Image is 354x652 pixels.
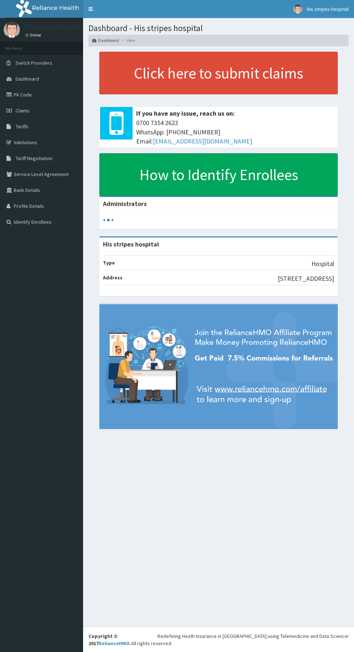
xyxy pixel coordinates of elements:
img: provider-team-banner.png [99,304,338,429]
img: User Image [4,22,20,38]
span: Switch Providers [16,60,52,66]
a: RelianceHMO [99,640,130,647]
a: Click here to submit claims [99,52,338,94]
b: If you have any issue, reach us on: [136,109,235,117]
div: Redefining Heath Insurance in [GEOGRAPHIC_DATA] using Telemedicine and Data Science! [157,632,349,640]
p: [STREET_ADDRESS] [278,274,334,283]
span: His stripes Hospital [307,6,349,12]
b: Administrators [103,200,147,208]
strong: His stripes hospital [103,240,159,248]
b: Type [103,259,115,266]
span: Dashboard [16,76,39,82]
li: Here [120,37,135,43]
svg: audio-loading [103,215,114,226]
a: [EMAIL_ADDRESS][DOMAIN_NAME] [153,137,252,145]
strong: Copyright © 2017 . [88,633,131,647]
b: Address [103,274,122,281]
p: His stripes Hospital [25,23,80,30]
a: Dashboard [92,37,119,43]
h1: Dashboard - His stripes hospital [88,23,349,33]
a: How to Identify Enrollees [99,153,338,196]
a: Online [25,33,43,38]
span: Tariff Negotiation [16,155,52,162]
span: 0700 7354 2623 WhatsApp: [PHONE_NUMBER] Email: [136,118,334,146]
span: Tariffs [16,123,29,130]
img: User Image [293,5,302,14]
span: Claims [16,107,30,114]
p: Hospital [311,259,334,269]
